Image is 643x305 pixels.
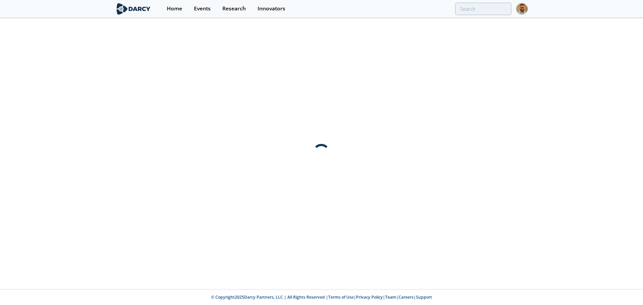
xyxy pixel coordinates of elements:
[222,6,246,11] div: Research
[416,294,432,300] a: Support
[258,6,285,11] div: Innovators
[115,3,152,15] img: logo-wide.svg
[455,3,511,15] input: Advanced Search
[167,6,182,11] div: Home
[385,294,396,300] a: Team
[328,294,354,300] a: Terms of Use
[74,294,569,300] p: © Copyright 2025 Darcy Partners, LLC | All Rights Reserved | | | | |
[516,3,528,15] img: Profile
[399,294,414,300] a: Careers
[615,278,636,298] iframe: chat widget
[194,6,211,11] div: Events
[356,294,383,300] a: Privacy Policy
